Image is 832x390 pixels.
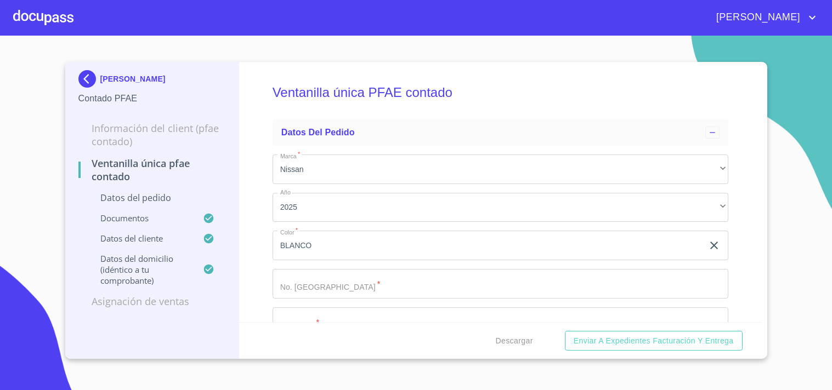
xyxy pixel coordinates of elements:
[574,334,734,348] span: Enviar a Expedientes Facturación y Entrega
[273,119,728,146] div: Datos del pedido
[78,233,203,244] p: Datos del cliente
[708,9,806,26] span: [PERSON_NAME]
[78,192,226,204] p: Datos del pedido
[708,9,819,26] button: account of current user
[78,122,226,148] p: Información del Client (PFAE contado)
[273,154,728,184] div: Nissan
[78,70,226,92] div: [PERSON_NAME]
[78,157,226,183] p: Ventanilla única PFAE contado
[100,74,166,83] p: [PERSON_NAME]
[281,128,355,137] span: Datos del pedido
[273,193,728,222] div: 2025
[78,253,203,286] p: Datos del domicilio (idéntico a tu comprobante)
[496,334,533,348] span: Descargar
[565,331,743,351] button: Enviar a Expedientes Facturación y Entrega
[78,295,226,308] p: Asignación de Ventas
[78,70,100,88] img: Docupass spot blue
[78,213,203,223] p: Documentos
[708,239,721,252] button: clear input
[273,70,728,115] h5: Ventanilla única PFAE contado
[78,92,226,105] p: Contado PFAE
[491,331,537,351] button: Descargar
